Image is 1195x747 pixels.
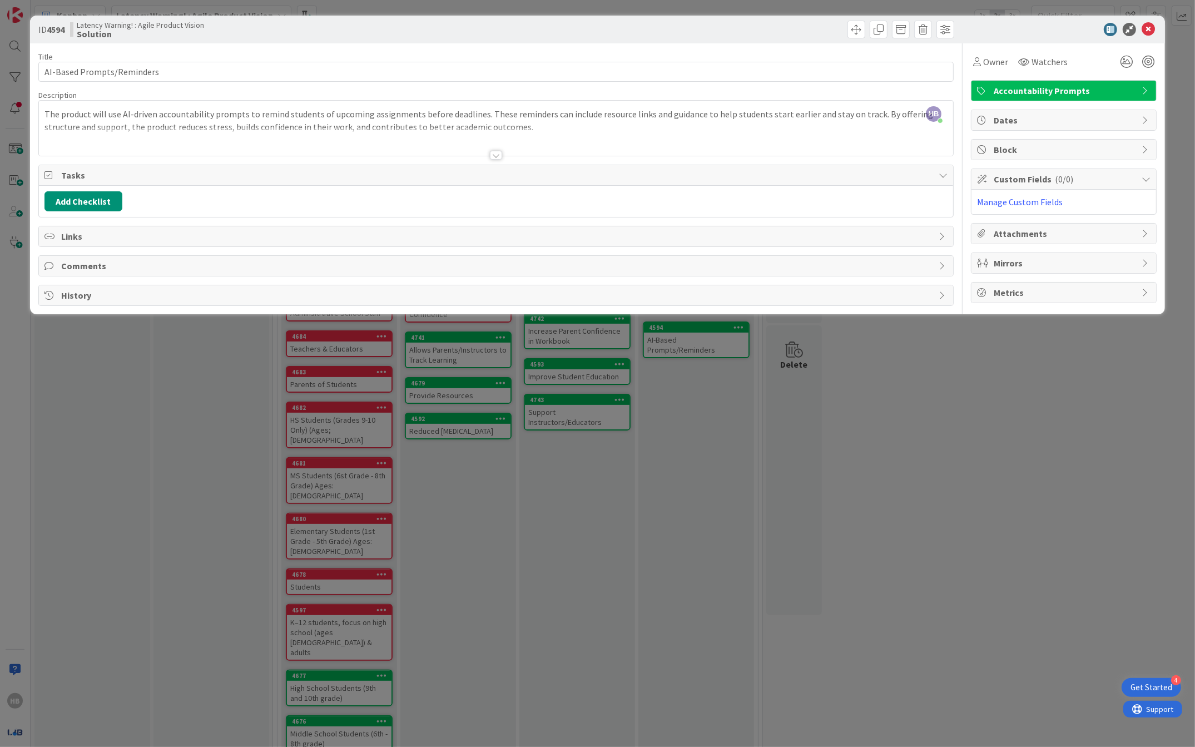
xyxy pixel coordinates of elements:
b: Solution [77,29,204,38]
div: Get Started [1130,682,1172,693]
span: Description [38,90,77,100]
span: ID [38,23,65,36]
span: HB [926,106,941,122]
span: Metrics [994,286,1136,299]
span: Support [23,2,51,15]
span: ( 0/0 ) [1055,174,1073,185]
div: Open Get Started checklist, remaining modules: 4 [1122,678,1181,697]
span: Dates [994,113,1136,127]
span: Block [994,143,1136,156]
span: Watchers [1032,55,1068,68]
input: type card name here... [38,62,954,82]
a: Manage Custom Fields [977,196,1063,207]
span: Latency Warning! : Agile Product Vision [77,21,204,29]
span: Accountability Prompts [994,84,1136,97]
span: Links [61,230,934,243]
span: Comments [61,259,934,273]
div: 4 [1171,675,1181,685]
span: Tasks [61,169,934,182]
span: Owner [983,55,1008,68]
span: Attachments [994,227,1136,240]
span: Mirrors [994,256,1136,270]
span: History [61,289,934,302]
b: 4594 [47,24,65,35]
button: Add Checklist [44,191,122,211]
label: Title [38,52,53,62]
p: The product will use AI-driven accountability prompts to remind students of upcoming assignments ... [44,108,948,133]
span: Custom Fields [994,172,1136,186]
